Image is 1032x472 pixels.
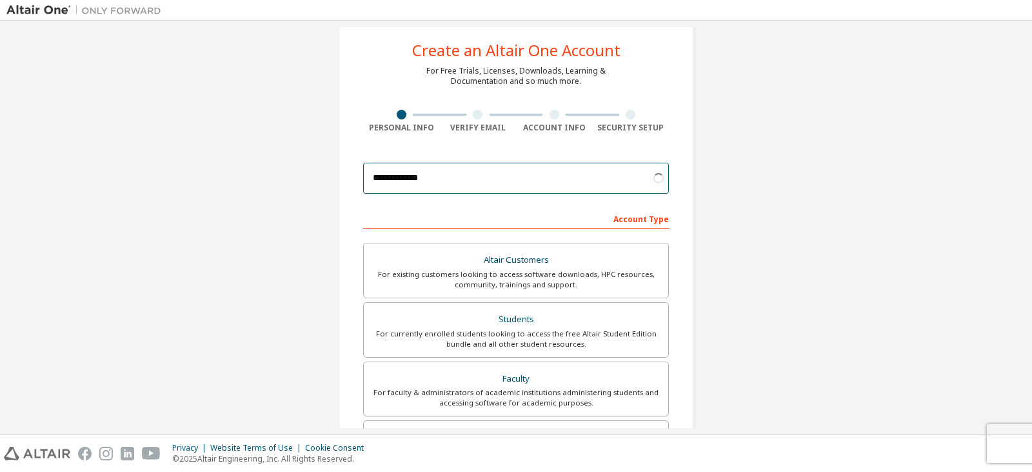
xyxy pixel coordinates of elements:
div: For Free Trials, Licenses, Downloads, Learning & Documentation and so much more. [426,66,606,87]
img: linkedin.svg [121,447,134,460]
div: For currently enrolled students looking to access the free Altair Student Edition bundle and all ... [372,329,660,349]
img: instagram.svg [99,447,113,460]
div: Verify Email [440,123,517,133]
p: © 2025 Altair Engineering, Inc. All Rights Reserved. [172,453,372,464]
div: Create an Altair One Account [412,43,620,58]
div: For existing customers looking to access software downloads, HPC resources, community, trainings ... [372,269,660,290]
div: Privacy [172,443,210,453]
img: youtube.svg [142,447,161,460]
div: Personal Info [363,123,440,133]
div: Security Setup [593,123,670,133]
div: Cookie Consent [305,443,372,453]
div: Account Type [363,208,669,229]
div: For faculty & administrators of academic institutions administering students and accessing softwa... [372,387,660,408]
img: facebook.svg [78,447,92,460]
div: Students [372,311,660,329]
div: Account Info [516,123,593,133]
div: Altair Customers [372,251,660,269]
div: Faculty [372,370,660,388]
img: altair_logo.svg [4,447,70,460]
img: Altair One [6,4,168,17]
div: Website Terms of Use [210,443,305,453]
